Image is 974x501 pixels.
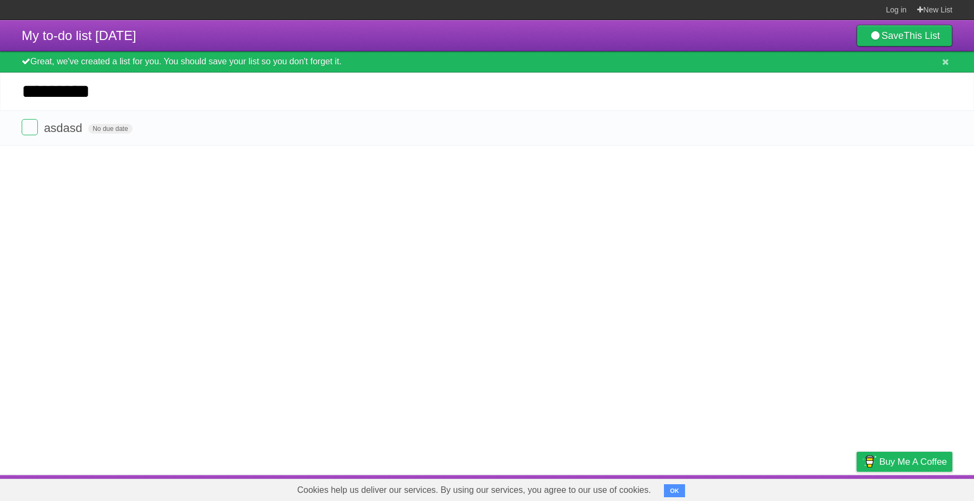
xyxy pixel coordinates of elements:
[44,121,85,135] span: asdasd
[879,452,947,471] span: Buy me a coffee
[664,484,685,497] button: OK
[843,478,871,498] a: Privacy
[806,478,830,498] a: Terms
[22,119,38,135] label: Done
[88,124,132,134] span: No due date
[857,452,952,472] a: Buy me a coffee
[713,478,735,498] a: About
[857,25,952,47] a: SaveThis List
[748,478,792,498] a: Developers
[884,478,952,498] a: Suggest a feature
[862,452,877,471] img: Buy me a coffee
[22,28,136,43] span: My to-do list [DATE]
[286,479,662,501] span: Cookies help us deliver our services. By using our services, you agree to our use of cookies.
[904,30,940,41] b: This List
